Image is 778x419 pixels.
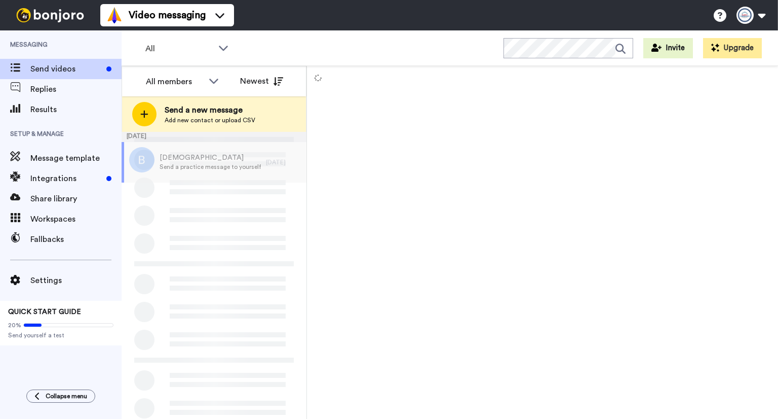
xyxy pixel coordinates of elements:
span: Replies [30,83,122,95]
div: [DATE] [266,158,301,166]
span: Settings [30,274,122,287]
div: [DATE] [122,132,306,142]
span: Send a new message [165,104,255,116]
span: All [145,43,213,55]
button: Newest [232,71,291,91]
button: Collapse menu [26,390,95,403]
span: Results [30,103,122,116]
img: bj-logo-header-white.svg [12,8,88,22]
span: Collapse menu [46,392,87,400]
span: QUICK START GUIDE [8,308,81,316]
span: Integrations [30,172,102,185]
div: All members [146,76,204,88]
button: Invite [643,38,693,58]
span: Message template [30,152,122,164]
span: Video messaging [129,8,206,22]
span: Send videos [30,63,102,75]
span: Send a practice message to yourself [160,163,261,171]
span: [DEMOGRAPHIC_DATA] [160,153,261,163]
button: Upgrade [703,38,762,58]
span: 20% [8,321,21,329]
img: b.png [129,147,154,172]
span: Add new contact or upload CSV [165,116,255,124]
span: Workspaces [30,213,122,225]
img: vm-color.svg [106,7,123,23]
span: Send yourself a test [8,331,113,339]
span: Fallbacks [30,233,122,246]
span: Share library [30,193,122,205]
